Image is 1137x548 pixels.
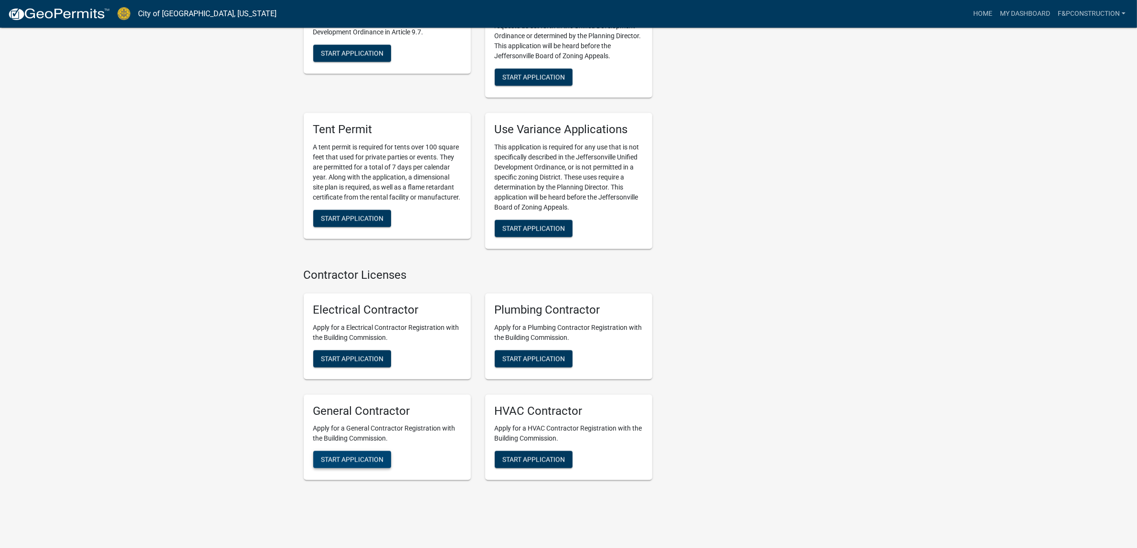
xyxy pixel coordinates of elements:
h5: Use Variance Applications [495,123,643,137]
h5: HVAC Contractor [495,404,643,418]
span: Start Application [321,456,383,464]
p: Apply for a General Contractor Registration with the Building Commission. [313,423,461,443]
p: This application is for all special exception use requests as set forth in the Unified Developmen... [495,11,643,61]
span: Start Application [321,50,383,57]
p: Apply for a Electrical Contractor Registration with the Building Commission. [313,323,461,343]
button: Start Application [495,350,573,368]
button: Start Application [495,69,573,86]
a: F&PConstruction [1054,5,1129,23]
span: Start Application [502,355,565,362]
span: Start Application [502,74,565,81]
button: Start Application [313,45,391,62]
a: City of [GEOGRAPHIC_DATA], [US_STATE] [138,6,276,22]
span: Start Application [321,355,383,362]
a: Home [969,5,996,23]
button: Start Application [495,451,573,468]
span: Start Application [502,225,565,232]
button: Start Application [313,451,391,468]
p: Apply for a Plumbing Contractor Registration with the Building Commission. [495,323,643,343]
h5: Electrical Contractor [313,303,461,317]
span: Start Application [502,456,565,464]
h5: Tent Permit [313,123,461,137]
button: Start Application [495,220,573,237]
button: Start Application [313,210,391,227]
p: Apply for a HVAC Contractor Registration with the Building Commission. [495,423,643,443]
h5: Plumbing Contractor [495,303,643,317]
h4: Contractor Licenses [304,268,652,282]
p: This application is required for any use that is not specifically described in the Jeffersonville... [495,142,643,212]
img: City of Jeffersonville, Indiana [117,7,130,20]
button: Start Application [313,350,391,368]
span: Start Application [321,215,383,222]
a: My Dashboard [996,5,1054,23]
h5: General Contractor [313,404,461,418]
p: A tent permit is required for tents over 100 square feet that used for private parties or events.... [313,142,461,202]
